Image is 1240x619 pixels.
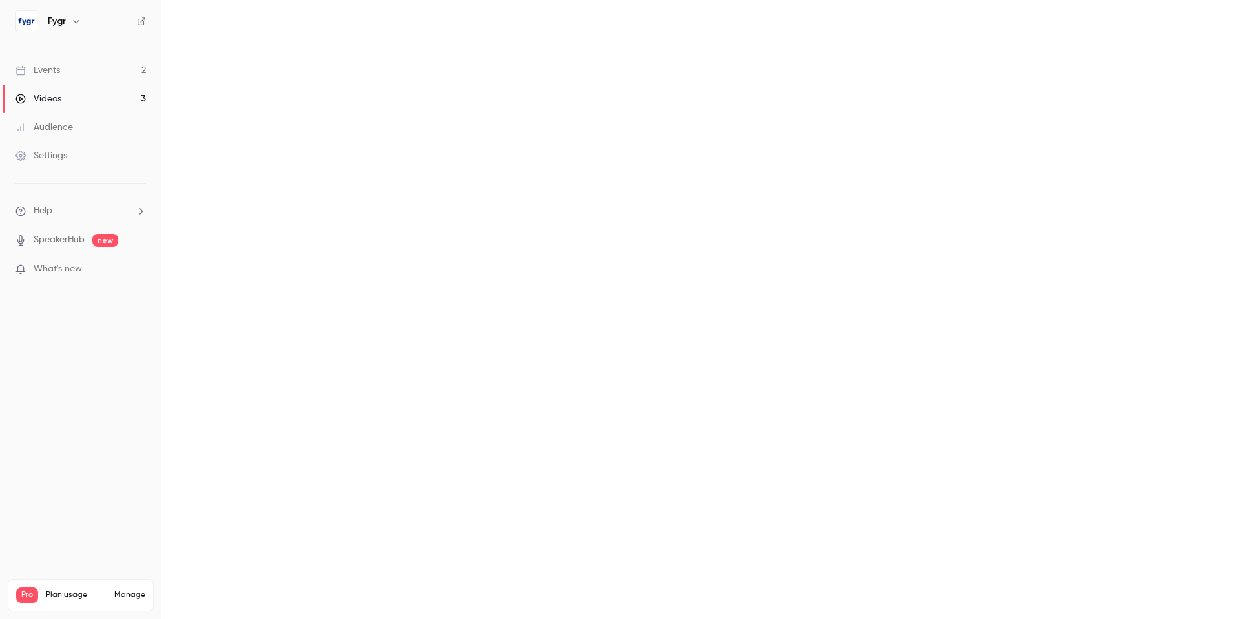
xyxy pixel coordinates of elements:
[16,587,38,603] span: Pro
[34,204,52,218] span: Help
[48,15,66,28] h6: Fygr
[15,64,60,77] div: Events
[15,92,61,105] div: Videos
[34,262,82,276] span: What's new
[114,590,145,600] a: Manage
[92,234,118,247] span: new
[16,11,37,32] img: Fygr
[130,264,146,275] iframe: Noticeable Trigger
[46,590,107,600] span: Plan usage
[15,149,67,162] div: Settings
[15,204,146,218] li: help-dropdown-opener
[34,233,85,247] a: SpeakerHub
[15,121,73,134] div: Audience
